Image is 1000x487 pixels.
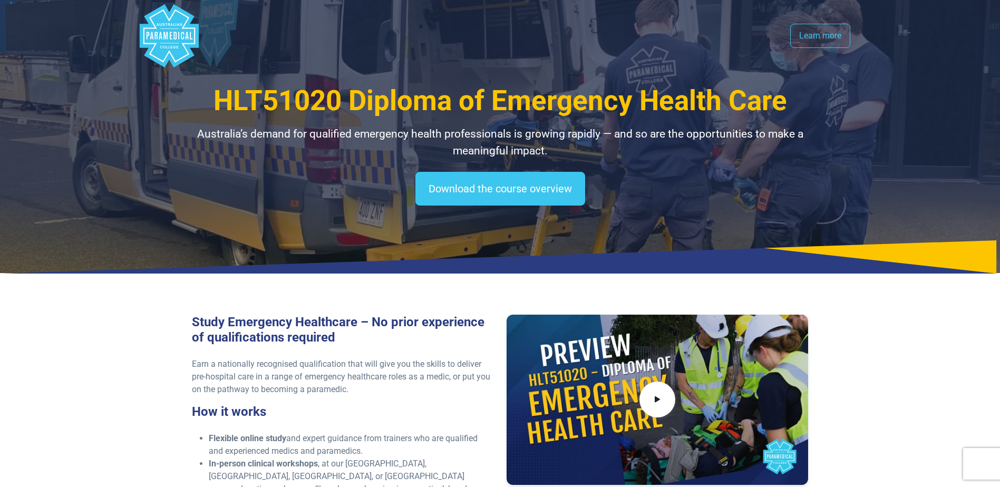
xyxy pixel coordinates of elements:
[192,404,494,420] h3: How it works
[213,84,787,117] span: HLT51020 Diploma of Emergency Health Care
[192,358,494,396] p: Earn a nationally recognised qualification that will give you the skills to deliver pre-hospital ...
[790,24,850,48] a: Learn more
[192,126,809,159] p: Australia’s demand for qualified emergency health professionals is growing rapidly — and so are t...
[138,4,201,67] div: Australian Paramedical College
[209,433,286,443] strong: Flexible online study
[415,172,585,206] a: Download the course overview
[209,432,494,457] li: and expert guidance from trainers who are qualified and experienced medics and paramedics.
[209,459,318,469] strong: In-person clinical workshops
[192,315,494,345] h3: Study Emergency Healthcare – No prior experience of qualifications required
